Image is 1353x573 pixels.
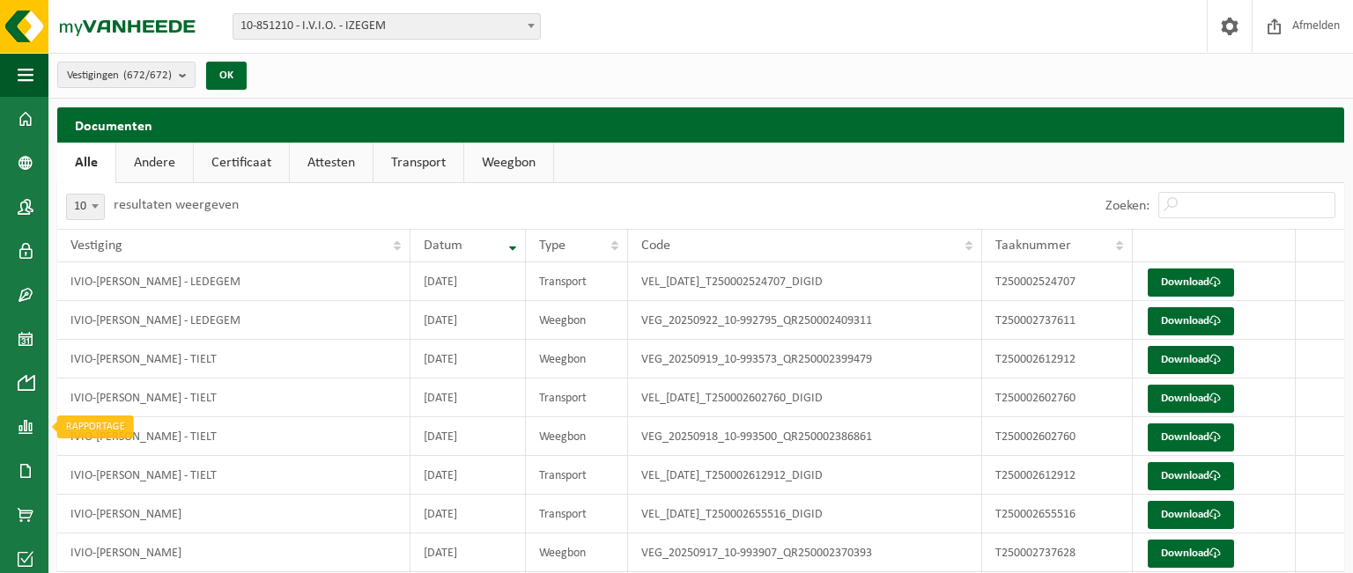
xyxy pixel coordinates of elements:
td: [DATE] [410,262,526,301]
td: T250002602760 [982,417,1133,456]
span: 10 [66,194,105,220]
td: Transport [526,378,628,417]
td: Weegbon [526,340,628,378]
td: Transport [526,495,628,533]
td: Transport [526,262,628,301]
a: Download [1148,540,1234,568]
label: resultaten weergeven [114,198,239,212]
td: VEG_20250919_10-993573_QR250002399479 [628,340,982,378]
h2: Documenten [57,107,1344,142]
td: IVIO-[PERSON_NAME] [57,533,410,572]
label: Zoeken: [1105,199,1150,213]
td: T250002655516 [982,495,1133,533]
a: Andere [116,143,193,183]
td: VEG_20250922_10-992795_QR250002409311 [628,301,982,340]
td: IVIO-[PERSON_NAME] - TIELT [57,456,410,495]
a: Download [1148,307,1234,335]
td: VEL_[DATE]_T250002655516_DIGID [628,495,982,533]
td: [DATE] [410,301,526,340]
td: IVIO-[PERSON_NAME] - LEDEGEM [57,262,410,301]
td: IVIO-[PERSON_NAME] - TIELT [57,378,410,417]
a: Attesten [290,143,373,183]
a: Certificaat [194,143,289,183]
td: Weegbon [526,301,628,340]
td: T250002612912 [982,340,1133,378]
td: VEL_[DATE]_T250002612912_DIGID [628,456,982,495]
button: Vestigingen(672/672) [57,62,196,88]
td: [DATE] [410,417,526,456]
td: VEG_20250917_10-993907_QR250002370393 [628,533,982,572]
td: VEG_20250918_10-993500_QR250002386861 [628,417,982,456]
span: Code [641,239,670,253]
span: Type [539,239,566,253]
button: OK [206,62,247,90]
a: Weegbon [464,143,553,183]
td: T250002612912 [982,456,1133,495]
span: 10-851210 - I.V.I.O. - IZEGEM [233,14,540,39]
count: (672/672) [123,70,172,81]
td: T250002524707 [982,262,1133,301]
a: Download [1148,462,1234,490]
a: Download [1148,501,1234,529]
td: T250002602760 [982,378,1133,417]
span: Datum [424,239,462,253]
span: Vestigingen [67,62,172,89]
span: 10-851210 - I.V.I.O. - IZEGEM [233,13,541,40]
span: 10 [67,195,104,219]
td: Transport [526,456,628,495]
td: IVIO-[PERSON_NAME] [57,495,410,533]
a: Download [1148,423,1234,452]
td: VEL_[DATE]_T250002602760_DIGID [628,378,982,417]
a: Download [1148,268,1234,297]
a: Transport [373,143,463,183]
td: IVIO-[PERSON_NAME] - TIELT [57,340,410,378]
td: [DATE] [410,340,526,378]
a: Alle [57,143,115,183]
td: IVIO-[PERSON_NAME] - TIELT [57,417,410,456]
td: Weegbon [526,417,628,456]
span: Vestiging [70,239,122,253]
a: Download [1148,385,1234,413]
td: [DATE] [410,378,526,417]
td: Weegbon [526,533,628,572]
td: T250002737628 [982,533,1133,572]
span: Taaknummer [995,239,1071,253]
a: Download [1148,346,1234,374]
td: [DATE] [410,495,526,533]
td: VEL_[DATE]_T250002524707_DIGID [628,262,982,301]
td: IVIO-[PERSON_NAME] - LEDEGEM [57,301,410,340]
td: [DATE] [410,456,526,495]
td: [DATE] [410,533,526,572]
td: T250002737611 [982,301,1133,340]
